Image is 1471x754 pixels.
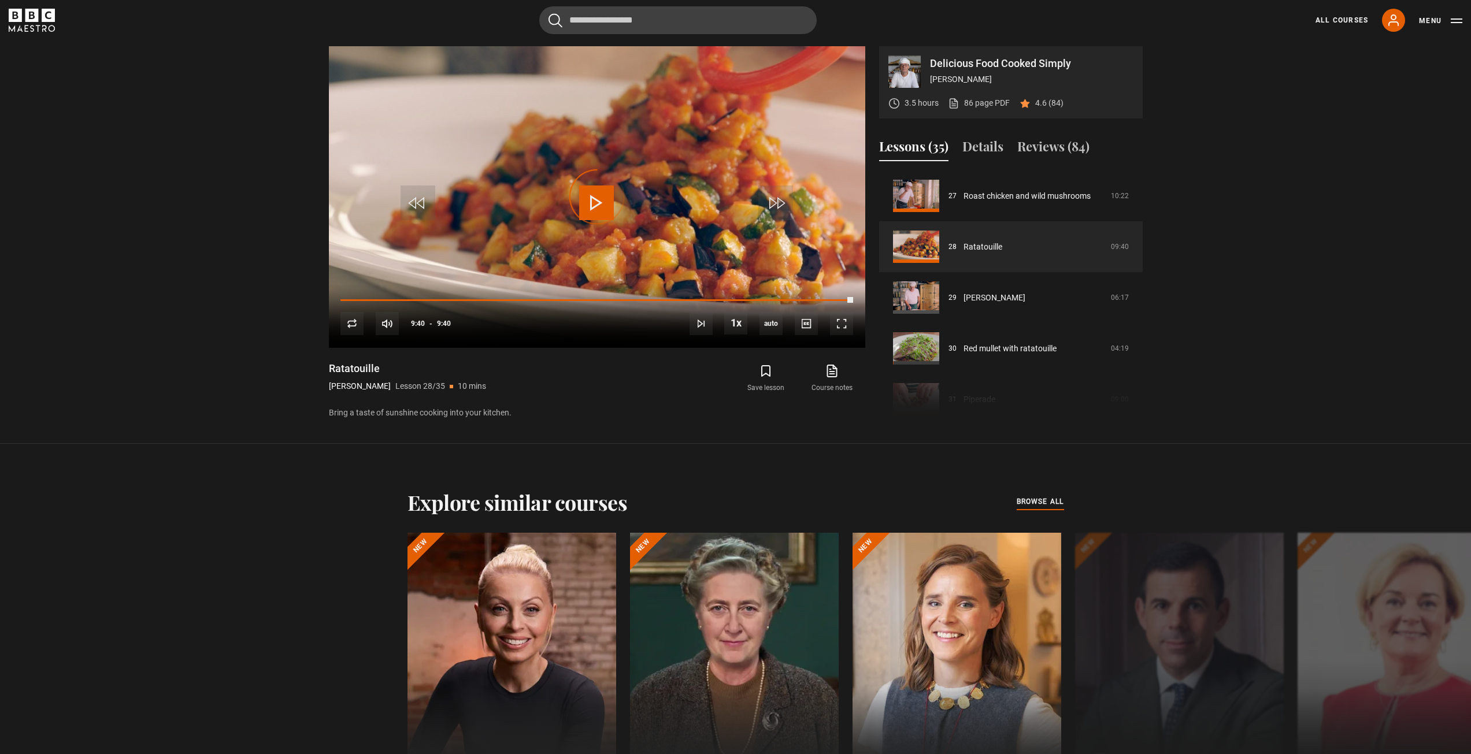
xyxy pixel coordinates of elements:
span: 9:40 [437,313,451,334]
a: Course notes [799,362,865,395]
div: Progress Bar [340,299,853,302]
button: Reviews (84) [1017,137,1090,161]
button: Fullscreen [830,312,853,335]
video-js: Video Player [329,46,865,348]
p: 4.6 (84) [1035,97,1064,109]
button: Lessons (35) [879,137,948,161]
h2: Explore similar courses [407,490,628,514]
button: Save lesson [733,362,799,395]
button: Mute [376,312,399,335]
a: browse all [1017,496,1064,508]
p: [PERSON_NAME] [930,73,1133,86]
span: - [429,320,432,328]
p: Delicious Food Cooked Simply [930,58,1133,69]
p: [PERSON_NAME] [329,380,391,392]
button: Toggle navigation [1419,15,1462,27]
svg: BBC Maestro [9,9,55,32]
button: Playback Rate [724,311,747,335]
input: Search [539,6,817,34]
p: 10 mins [458,380,486,392]
span: browse all [1017,496,1064,507]
p: Lesson 28/35 [395,380,445,392]
div: Current quality: 360p [759,312,783,335]
span: auto [759,312,783,335]
a: [PERSON_NAME] [964,292,1025,304]
a: 86 page PDF [948,97,1010,109]
h1: Ratatouille [329,362,486,376]
p: 3.5 hours [905,97,939,109]
a: Roast chicken and wild mushrooms [964,190,1091,202]
button: Replay [340,312,364,335]
button: Submit the search query [549,13,562,28]
a: Ratatouille [964,241,1002,253]
p: Bring a taste of sunshine cooking into your kitchen. [329,407,865,419]
button: Next Lesson [690,312,713,335]
button: Details [962,137,1003,161]
a: All Courses [1316,15,1368,25]
a: Red mullet with ratatouille [964,343,1057,355]
span: 9:40 [411,313,425,334]
button: Captions [795,312,818,335]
